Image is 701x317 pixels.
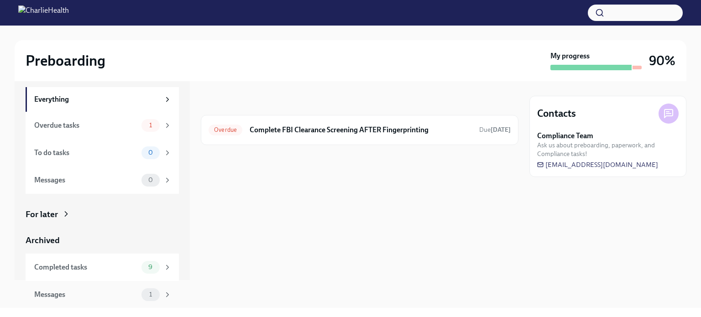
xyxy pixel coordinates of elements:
[26,166,179,194] a: Messages0
[26,254,179,281] a: Completed tasks9
[26,87,179,112] a: Everything
[34,148,138,158] div: To do tasks
[144,122,157,129] span: 1
[537,160,658,169] a: [EMAIL_ADDRESS][DOMAIN_NAME]
[550,51,590,61] strong: My progress
[26,139,179,166] a: To do tasks0
[26,281,179,308] a: Messages1
[491,126,511,134] strong: [DATE]
[537,107,576,120] h4: Contacts
[34,290,138,300] div: Messages
[537,131,593,141] strong: Compliance Team
[34,120,138,130] div: Overdue tasks
[209,123,511,137] a: OverdueComplete FBI Clearance Screening AFTER FingerprintingDue[DATE]
[34,175,138,185] div: Messages
[649,52,675,69] h3: 90%
[34,94,160,104] div: Everything
[143,149,158,156] span: 0
[34,262,138,272] div: Completed tasks
[26,112,179,139] a: Overdue tasks1
[209,126,242,133] span: Overdue
[18,5,69,20] img: CharlieHealth
[201,96,244,108] div: In progress
[26,208,58,220] div: For later
[143,177,158,183] span: 0
[144,291,157,298] span: 1
[479,126,511,134] span: Due
[250,125,472,135] h6: Complete FBI Clearance Screening AFTER Fingerprinting
[26,234,179,246] a: Archived
[26,52,105,70] h2: Preboarding
[479,125,511,134] span: September 27th, 2025 09:00
[143,264,158,270] span: 9
[537,141,679,158] span: Ask us about preboarding, paperwork, and Compliance tasks!
[26,208,179,220] a: For later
